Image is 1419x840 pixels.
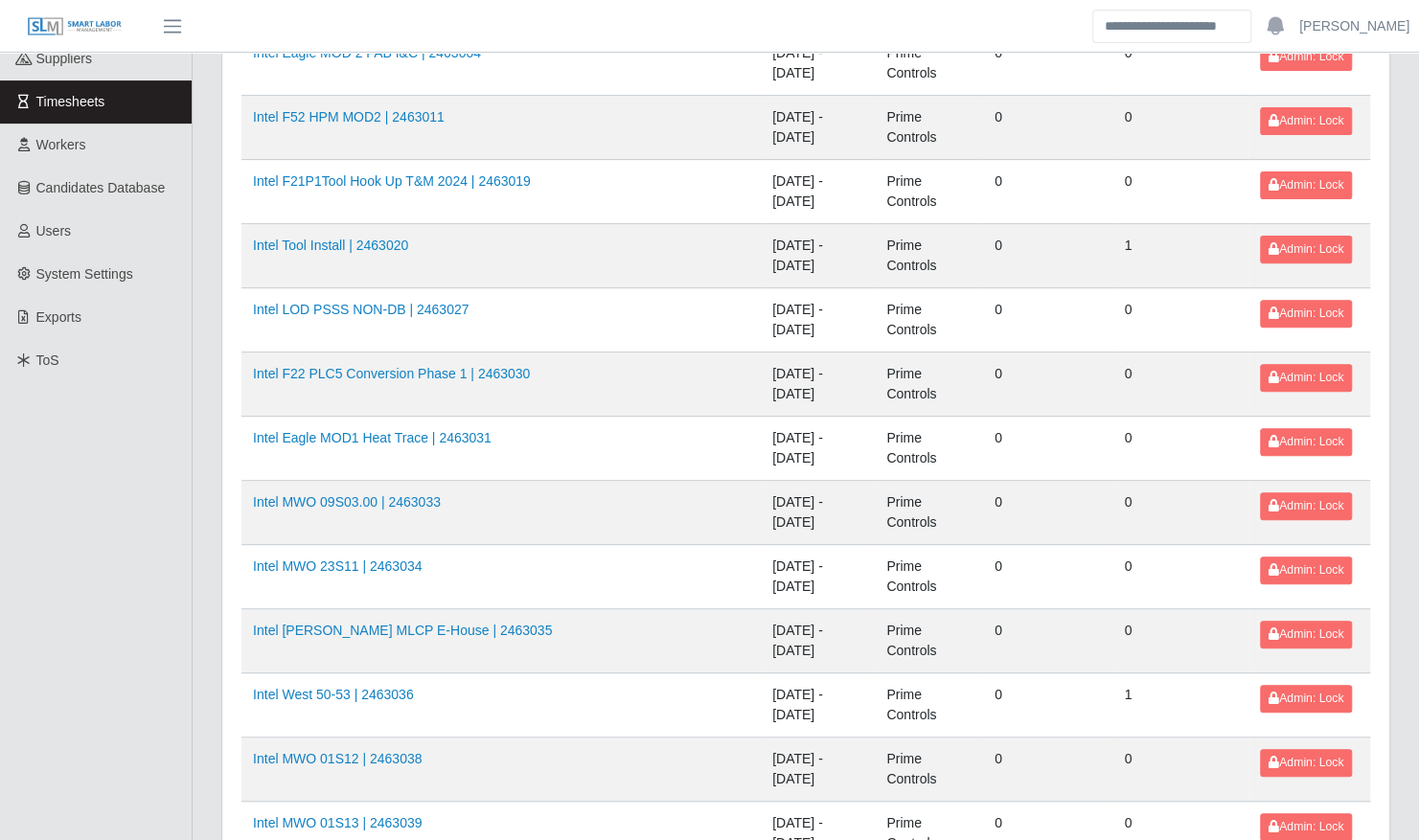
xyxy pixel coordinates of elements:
[761,224,875,288] td: [DATE] - [DATE]
[1260,556,1352,583] button: Admin: Lock
[761,481,875,545] td: [DATE] - [DATE]
[1260,171,1352,198] button: Admin: Lock
[36,309,81,325] span: Exports
[1260,428,1352,455] button: Admin: Lock
[875,417,983,481] td: Prime Controls
[1260,685,1352,712] button: Admin: Lock
[253,109,445,125] a: Intel F52 HPM MOD2 | 2463011
[1260,621,1352,647] button: Admin: Lock
[1269,563,1343,577] span: Admin: Lock
[1260,813,1352,840] button: Admin: Lock
[761,609,875,673] td: [DATE] - [DATE]
[875,288,983,352] td: Prime Controls
[875,609,983,673] td: Prime Controls
[983,417,1113,481] td: 0
[983,160,1113,224] td: 0
[1269,371,1343,384] span: Admin: Lock
[253,494,441,510] a: Intel MWO 09S03.00 | 2463033
[1113,609,1248,673] td: 0
[1269,820,1343,833] span: Admin: Lock
[1269,242,1343,256] span: Admin: Lock
[253,751,422,766] a: Intel MWO 01S12 | 2463038
[983,481,1113,545] td: 0
[1092,10,1251,43] input: Search
[983,545,1113,609] td: 0
[253,302,469,317] a: Intel LOD PSSS NON-DB | 2463027
[983,609,1113,673] td: 0
[1260,107,1352,134] button: Admin: Lock
[761,545,875,609] td: [DATE] - [DATE]
[761,352,875,417] td: [DATE] - [DATE]
[1113,545,1248,609] td: 0
[983,288,1113,352] td: 0
[761,160,875,224] td: [DATE] - [DATE]
[1113,673,1248,738] td: 1
[761,673,875,738] td: [DATE] - [DATE]
[1269,499,1343,512] span: Admin: Lock
[983,738,1113,802] td: 0
[1269,435,1343,448] span: Admin: Lock
[875,32,983,96] td: Prime Controls
[983,352,1113,417] td: 0
[1269,692,1343,705] span: Admin: Lock
[1269,627,1343,641] span: Admin: Lock
[253,815,422,830] a: Intel MWO 01S13 | 2463039
[1113,32,1248,96] td: 0
[1113,96,1248,160] td: 0
[1113,224,1248,288] td: 1
[1299,16,1409,36] a: [PERSON_NAME]
[1260,364,1352,391] button: Admin: Lock
[1260,300,1352,327] button: Admin: Lock
[875,545,983,609] td: Prime Controls
[983,673,1113,738] td: 0
[36,223,72,238] span: Users
[27,16,123,37] img: SLM Logo
[983,96,1113,160] td: 0
[36,352,59,368] span: ToS
[1269,178,1343,192] span: Admin: Lock
[761,288,875,352] td: [DATE] - [DATE]
[36,180,166,195] span: Candidates Database
[253,430,492,445] a: Intel Eagle MOD1 Heat Trace | 2463031
[253,366,530,381] a: Intel F22 PLC5 Conversion Phase 1 | 2463030
[253,173,531,189] a: Intel F21P1Tool Hook Up T&M 2024 | 2463019
[875,481,983,545] td: Prime Controls
[875,96,983,160] td: Prime Controls
[253,558,422,574] a: Intel MWO 23S11 | 2463034
[253,238,408,253] a: Intel Tool Install | 2463020
[36,137,86,152] span: Workers
[36,266,133,282] span: System Settings
[1269,50,1343,63] span: Admin: Lock
[1113,160,1248,224] td: 0
[1113,288,1248,352] td: 0
[1269,306,1343,320] span: Admin: Lock
[761,96,875,160] td: [DATE] - [DATE]
[1260,236,1352,262] button: Admin: Lock
[36,51,92,66] span: Suppliers
[253,687,414,702] a: Intel West 50-53 | 2463036
[1113,738,1248,802] td: 0
[983,32,1113,96] td: 0
[36,94,105,109] span: Timesheets
[253,623,552,638] a: Intel [PERSON_NAME] MLCP E-House | 2463035
[875,673,983,738] td: Prime Controls
[761,738,875,802] td: [DATE] - [DATE]
[875,738,983,802] td: Prime Controls
[875,160,983,224] td: Prime Controls
[875,352,983,417] td: Prime Controls
[1269,756,1343,769] span: Admin: Lock
[761,32,875,96] td: [DATE] - [DATE]
[1113,417,1248,481] td: 0
[1260,43,1352,70] button: Admin: Lock
[1113,352,1248,417] td: 0
[1269,114,1343,127] span: Admin: Lock
[1113,481,1248,545] td: 0
[983,224,1113,288] td: 0
[1260,492,1352,519] button: Admin: Lock
[761,417,875,481] td: [DATE] - [DATE]
[1260,749,1352,776] button: Admin: Lock
[253,45,481,60] a: Intel Eagle MOD 2 FAB I&C | 2463004
[875,224,983,288] td: Prime Controls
